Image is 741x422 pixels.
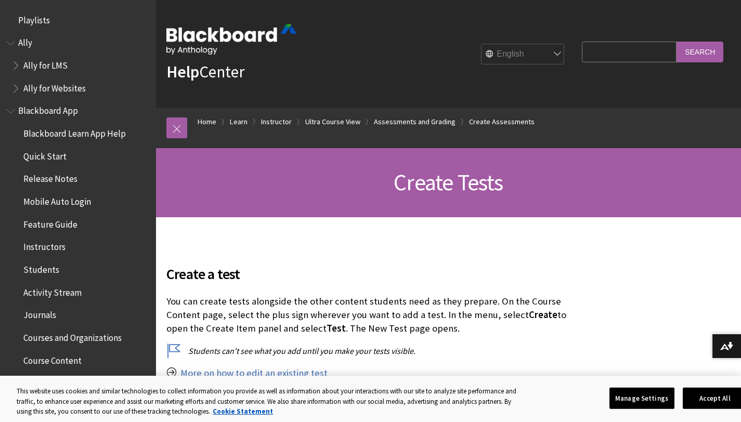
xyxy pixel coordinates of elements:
[23,284,82,298] span: Activity Stream
[166,263,577,285] span: Create a test
[23,170,77,184] span: Release Notes
[394,168,503,196] span: Create Tests
[6,11,150,29] nav: Book outline for Playlists
[23,57,68,71] span: Ally for LMS
[374,115,456,128] a: Assessments and Grading
[23,307,56,321] span: Journals
[18,34,32,48] span: Ally
[166,345,577,357] p: Students can't see what you add until you make your tests visible.
[23,239,66,253] span: Instructors
[23,193,91,207] span: Mobile Auto Login
[166,295,577,336] p: You can create tests alongside the other content students need as they prepare. On the Course Con...
[23,329,122,343] span: Courses and Organizations
[180,367,328,379] a: More on how to edit an existing test
[23,80,86,94] span: Ally for Websites
[166,61,199,82] strong: Help
[23,125,126,139] span: Blackboard Learn App Help
[198,115,216,128] a: Home
[23,216,77,230] span: Feature Guide
[166,61,244,82] a: HelpCenter
[18,11,50,25] span: Playlists
[469,115,535,128] a: Create Assessments
[261,115,292,128] a: Instructor
[482,44,565,65] select: Site Language Selector
[327,322,346,334] span: Test
[23,148,67,162] span: Quick Start
[213,407,273,416] a: More information about your privacy, opens in a new tab
[529,309,557,321] span: Create
[609,387,674,409] button: Manage Settings
[230,115,248,128] a: Learn
[18,102,78,116] span: Blackboard App
[23,261,59,275] span: Students
[23,352,82,366] span: Course Content
[305,115,360,128] a: Ultra Course View
[17,386,519,417] div: This website uses cookies and similar technologies to collect information you provide as well as ...
[6,34,150,97] nav: Book outline for Anthology Ally Help
[23,375,87,389] span: Course Messages
[166,24,296,55] img: Blackboard by Anthology
[677,42,723,62] input: Search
